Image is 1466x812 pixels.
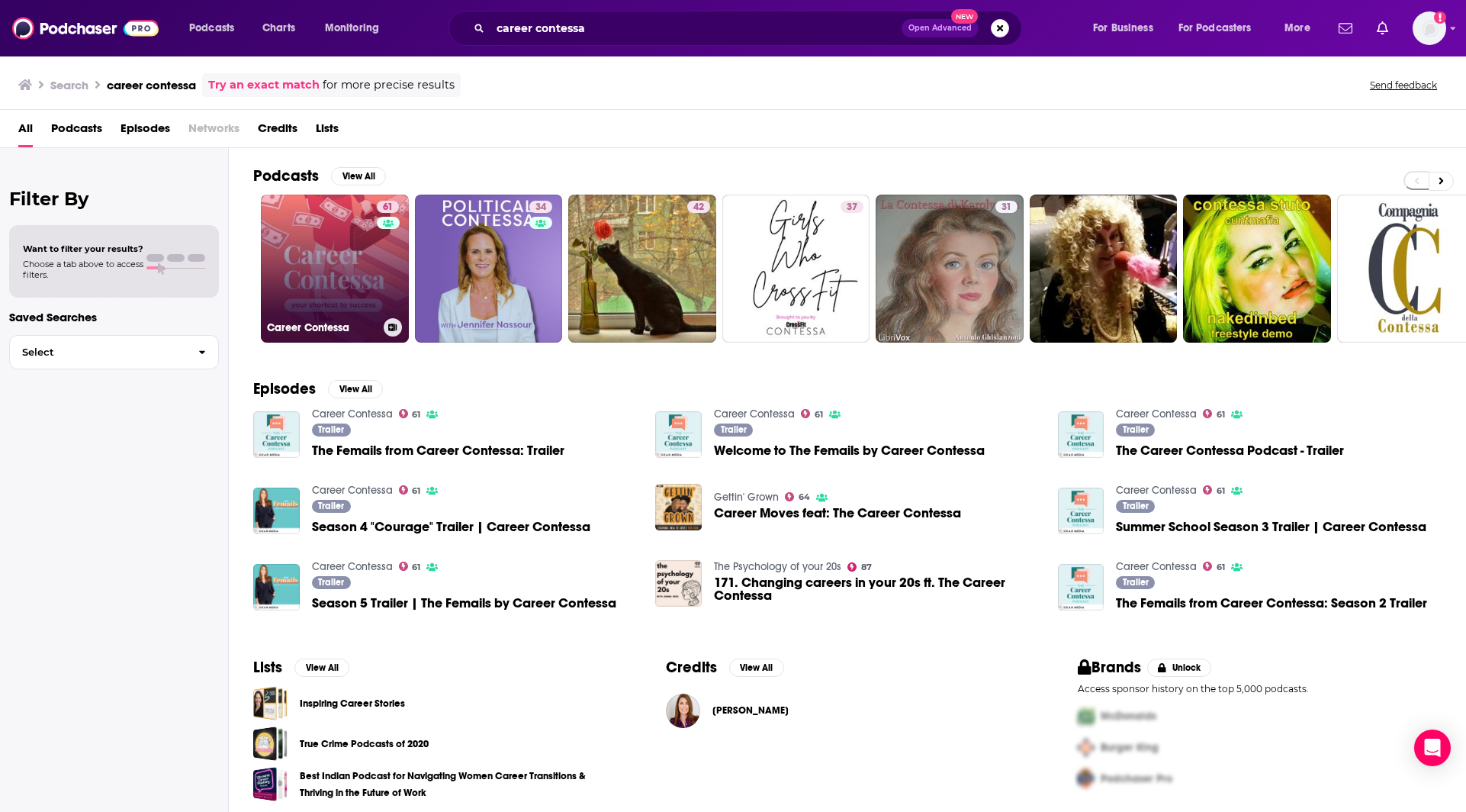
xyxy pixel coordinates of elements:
span: Charts [262,18,295,39]
a: 171. Changing careers in your 20s ft. The Career Contessa [714,576,1040,602]
a: 171. Changing careers in your 20s ft. The Career Contessa [655,560,702,607]
a: 61Career Contessa [261,195,409,343]
span: Trailer [318,578,344,587]
a: Career Contessa [312,484,393,497]
span: 61 [1217,411,1225,418]
button: open menu [314,16,399,40]
span: Trailer [721,425,747,434]
button: View All [331,167,386,185]
a: The Femails from Career Contessa: Season 2 Trailer [1116,597,1427,610]
a: Best Indian Podcast for Navigating Women Career Transitions & Thriving in the Future of Work [300,768,617,801]
a: Career Contessa [1116,560,1197,573]
span: Select [10,347,186,357]
span: 64 [799,494,810,501]
h2: Credits [666,658,717,677]
span: 37 [847,200,857,215]
img: User Profile [1413,11,1446,45]
a: EpisodesView All [253,379,383,398]
a: Show notifications dropdown [1371,15,1394,41]
p: Access sponsor history on the top 5,000 podcasts. [1078,683,1442,694]
a: 61 [801,409,823,418]
span: 61 [1217,564,1225,571]
a: 34 [415,195,563,343]
span: 61 [412,564,420,571]
button: Unlock [1147,659,1212,677]
a: 37 [841,201,863,213]
a: Credits [258,116,297,147]
span: Choose a tab above to access filters. [23,259,143,280]
span: for more precise results [323,76,455,94]
span: For Podcasters [1178,18,1252,39]
a: 37 [722,195,870,343]
img: Second Pro Logo [1072,732,1101,763]
a: Charts [252,16,304,40]
div: Open Intercom Messenger [1414,730,1451,766]
img: Summer School Season 3 Trailer | Career Contessa [1058,488,1104,534]
a: Career Contessa [312,408,393,420]
span: For Business [1093,18,1153,39]
a: Career Contessa [1116,484,1197,497]
a: CreditsView All [666,658,784,677]
span: 61 [412,411,420,418]
a: Episodes [121,116,170,147]
a: 42 [687,201,710,213]
button: open menu [1274,16,1329,40]
span: More [1284,18,1310,39]
a: True Crime Podcasts of 2020 [300,736,429,752]
img: First Pro Logo [1072,701,1101,732]
a: Summer School Season 3 Trailer | Career Contessa [1116,520,1426,533]
img: The Femails from Career Contessa: Season 2 Trailer [1058,564,1104,611]
a: Lauren McGoodwin [666,694,700,728]
a: Lauren McGoodwin [712,704,789,717]
span: New [951,9,979,24]
button: Send feedback [1365,79,1442,92]
span: Lists [316,116,339,147]
h2: Lists [253,658,282,677]
span: Podchaser Pro [1101,772,1172,785]
span: All [18,116,33,147]
h3: Career Contessa [267,321,378,334]
span: True Crime Podcasts of 2020 [253,727,288,761]
a: Career Contessa [714,408,795,420]
span: 34 [535,200,546,215]
h2: Podcasts [253,166,319,185]
svg: Add a profile image [1434,11,1446,24]
a: 42 [568,195,716,343]
span: Open Advanced [908,24,972,32]
a: The Career Contessa Podcast - Trailer [1058,411,1104,458]
a: Inspiring Career Stories [300,695,405,712]
a: Season 5 Trailer | The Femails by Career Contessa [312,597,616,610]
a: Show notifications dropdown [1333,15,1358,41]
span: Trailer [1123,578,1149,587]
span: 31 [1001,200,1011,215]
h2: Episodes [253,379,316,398]
span: 42 [693,200,704,215]
span: Season 4 "Courage" Trailer | Career Contessa [312,520,590,533]
span: Networks [188,116,240,147]
a: ListsView All [253,658,349,677]
span: McDonalds [1101,710,1156,723]
img: Welcome to The Femails by Career Contessa [655,411,702,458]
a: PodcastsView All [253,166,386,185]
a: 87 [847,562,872,572]
a: 61 [1203,409,1225,418]
a: 61 [399,562,421,571]
a: Podcasts [51,116,102,147]
h3: Search [50,78,88,92]
a: Welcome to The Femails by Career Contessa [714,444,985,457]
span: [PERSON_NAME] [712,704,789,717]
img: Career Moves feat: The Career Contessa [655,484,702,530]
span: Inspiring Career Stories [253,686,288,720]
span: 61 [412,488,420,495]
button: View All [729,659,784,677]
a: The Femails from Career Contessa: Trailer [312,444,564,457]
span: Trailer [318,425,344,434]
h2: Brands [1078,658,1141,677]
